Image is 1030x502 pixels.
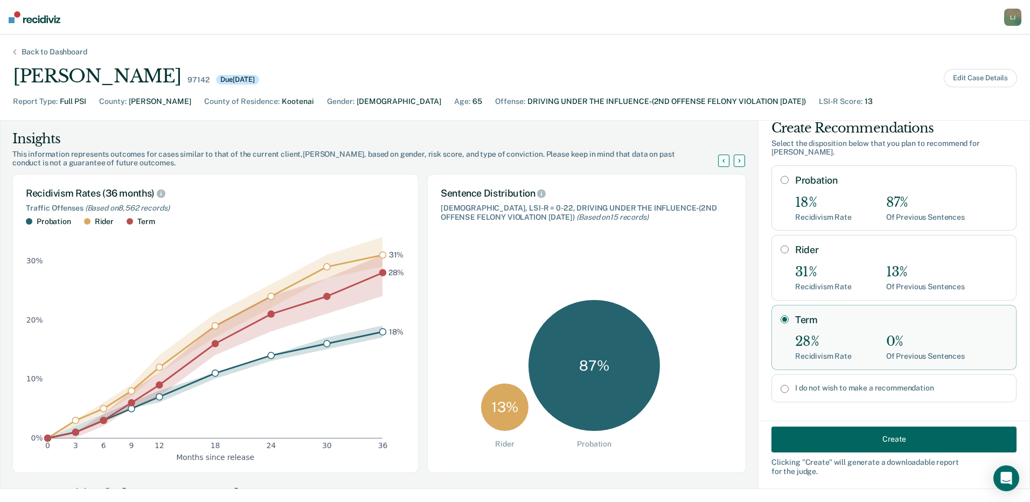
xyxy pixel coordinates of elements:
[795,282,852,291] div: Recidivism Rate
[388,250,405,336] g: text
[45,441,50,450] text: 0
[13,65,181,87] div: [PERSON_NAME]
[26,204,405,213] div: Traffic Offenses
[282,96,314,107] div: Kootenai
[26,374,43,383] text: 10%
[45,441,387,450] g: x-axis tick label
[31,434,43,442] text: 0%
[495,96,525,107] div: Offense :
[216,75,259,85] div: Due [DATE]
[60,96,86,107] div: Full PSI
[9,11,60,23] img: Recidiviz
[795,175,1007,186] label: Probation
[322,441,332,450] text: 30
[886,334,965,350] div: 0%
[12,150,731,168] div: This information represents outcomes for cases similar to that of the current client, [PERSON_NAM...
[795,264,852,280] div: 31%
[13,96,58,107] div: Report Type :
[886,352,965,361] div: Of Previous Sentences
[527,96,806,107] div: DRIVING UNDER THE INFLUENCE-(2ND OFFENSE FELONY VIOLATION [DATE])
[886,195,965,211] div: 87%
[26,256,43,264] text: 30%
[26,256,43,442] g: y-axis tick label
[1004,9,1021,26] button: LJ
[577,440,611,449] div: Probation
[528,300,660,431] div: 87 %
[357,96,441,107] div: [DEMOGRAPHIC_DATA]
[993,465,1019,491] div: Open Intercom Messenger
[327,96,354,107] div: Gender :
[771,120,1017,137] div: Create Recommendations
[26,187,405,199] div: Recidivism Rates (36 months)
[795,244,1007,256] label: Rider
[819,96,862,107] div: LSI-R Score :
[389,327,404,336] text: 18%
[795,213,852,222] div: Recidivism Rate
[795,384,1007,393] label: I do not wish to make a recommendation
[576,213,648,221] span: (Based on 15 records )
[9,47,100,57] div: Back to Dashboard
[211,441,220,450] text: 18
[495,440,514,449] div: Rider
[795,334,852,350] div: 28%
[388,268,405,276] text: 28%
[886,282,965,291] div: Of Previous Sentences
[47,237,382,438] g: area
[137,217,155,226] div: Term
[12,130,731,148] div: Insights
[771,457,1017,476] div: Clicking " Create " will generate a downloadable report for the judge.
[886,213,965,222] div: Of Previous Sentences
[95,217,114,226] div: Rider
[454,96,470,107] div: Age :
[129,441,134,450] text: 9
[865,96,873,107] div: 13
[1004,9,1021,26] div: L J
[155,441,164,450] text: 12
[795,314,1007,326] label: Term
[85,204,170,212] span: (Based on 8,562 records )
[378,441,388,450] text: 36
[266,441,276,450] text: 24
[389,250,404,259] text: 31%
[176,452,254,461] text: Months since release
[176,452,254,461] g: x-axis label
[886,264,965,280] div: 13%
[101,441,106,450] text: 6
[99,96,127,107] div: County :
[481,384,528,431] div: 13 %
[441,187,733,199] div: Sentence Distribution
[472,96,482,107] div: 65
[187,75,209,85] div: 97142
[771,139,1017,157] div: Select the disposition below that you plan to recommend for [PERSON_NAME] .
[45,252,386,441] g: dot
[795,352,852,361] div: Recidivism Rate
[129,96,191,107] div: [PERSON_NAME]
[771,426,1017,452] button: Create
[37,217,71,226] div: Probation
[944,69,1017,87] button: Edit Case Details
[795,195,852,211] div: 18%
[204,96,280,107] div: County of Residence :
[26,315,43,324] text: 20%
[73,441,78,450] text: 3
[441,204,733,222] div: [DEMOGRAPHIC_DATA], LSI-R = 0-22, DRIVING UNDER THE INFLUENCE-(2ND OFFENSE FELONY VIOLATION [DATE])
